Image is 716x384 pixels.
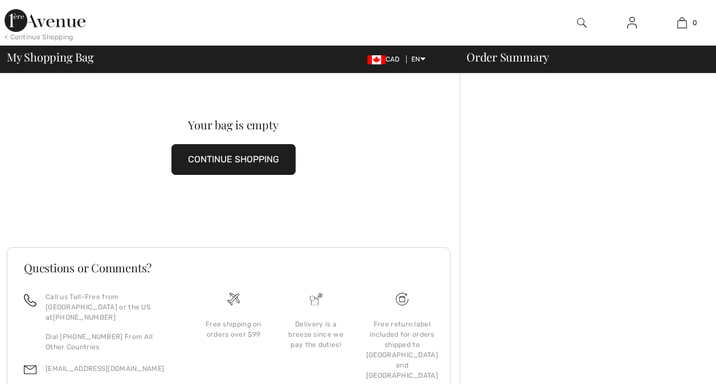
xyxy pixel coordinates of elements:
img: search the website [577,16,587,30]
div: Free shipping on orders over $99 [202,319,266,340]
p: Dial [PHONE_NUMBER] From All Other Countries [46,332,179,352]
a: Sign In [618,16,646,30]
span: EN [411,55,425,63]
img: My Info [627,16,637,30]
img: Free shipping on orders over $99 [227,293,240,305]
div: Delivery is a breeze since we pay the duties! [284,319,348,350]
a: 0 [657,16,706,30]
img: call [24,294,36,307]
img: Free shipping on orders over $99 [396,293,408,305]
a: [EMAIL_ADDRESS][DOMAIN_NAME] [46,365,164,373]
img: email [24,363,36,376]
h3: Questions or Comments? [24,262,433,273]
img: Delivery is a breeze since we pay the duties! [310,293,322,305]
span: 0 [693,18,697,28]
button: CONTINUE SHOPPING [171,144,296,175]
img: My Bag [677,16,687,30]
div: Order Summary [453,51,709,63]
img: Canadian Dollar [367,55,386,64]
div: Your bag is empty [30,119,437,130]
p: Call us Toll-Free from [GEOGRAPHIC_DATA] or the US at [46,292,179,322]
a: [PHONE_NUMBER] [53,313,116,321]
div: Free return label included for orders shipped to [GEOGRAPHIC_DATA] and [GEOGRAPHIC_DATA] [366,319,438,381]
img: 1ère Avenue [5,9,85,32]
div: < Continue Shopping [5,32,73,42]
span: CAD [367,55,404,63]
span: My Shopping Bag [7,51,94,63]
